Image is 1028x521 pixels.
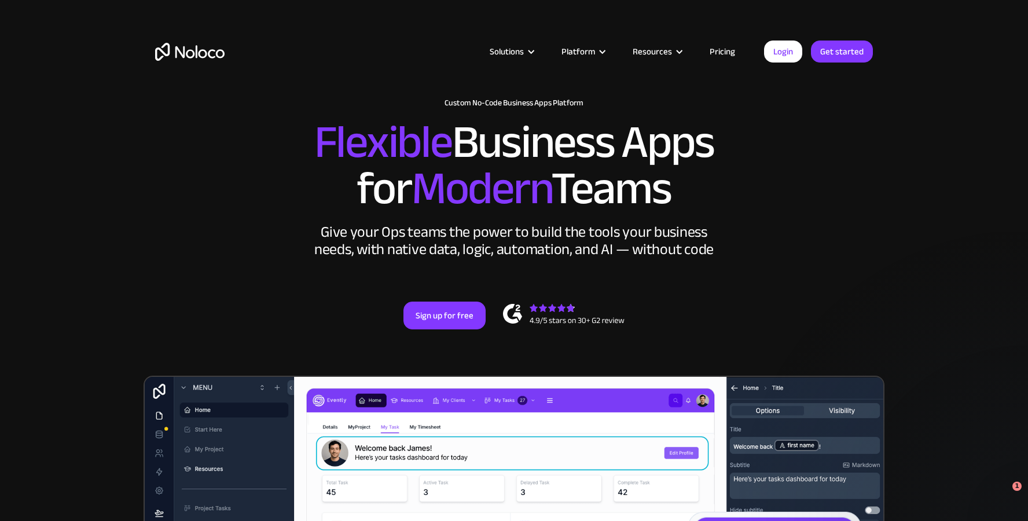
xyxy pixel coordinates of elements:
[311,223,717,258] div: Give your Ops teams the power to build the tools your business needs, with native data, logic, au...
[314,99,452,185] span: Flexible
[403,302,486,329] a: Sign up for free
[490,44,524,59] div: Solutions
[633,44,672,59] div: Resources
[547,44,618,59] div: Platform
[475,44,547,59] div: Solutions
[155,119,873,212] h2: Business Apps for Teams
[1012,482,1022,491] span: 1
[412,145,551,232] span: Modern
[695,44,750,59] a: Pricing
[155,43,225,61] a: home
[811,41,873,63] a: Get started
[618,44,695,59] div: Resources
[561,44,595,59] div: Platform
[764,41,802,63] a: Login
[989,482,1016,509] iframe: Intercom live chat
